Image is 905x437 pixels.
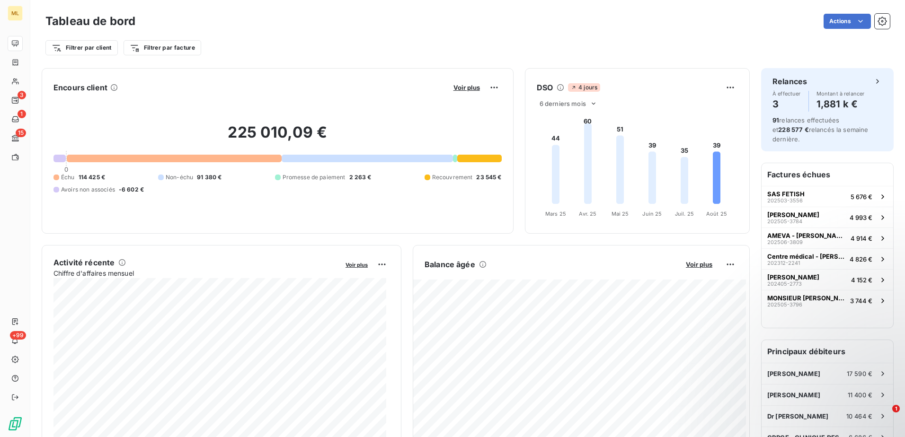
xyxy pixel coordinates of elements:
button: Voir plus [683,260,715,269]
span: 202505-3796 [767,302,802,307]
div: ML [8,6,23,21]
span: [PERSON_NAME] [767,211,819,218]
tspan: Juil. 25 [675,210,694,217]
span: Échu [61,173,75,182]
span: Recouvrement [432,173,473,182]
span: -6 602 € [119,185,144,194]
span: 23 545 € [476,173,501,182]
span: 4 993 € [850,214,872,221]
h6: Activité récente [53,257,115,268]
h6: Relances [772,76,807,87]
h4: 1,881 k € [816,96,865,112]
span: Dr [PERSON_NAME] [767,412,828,420]
h6: Factures échues [762,163,893,186]
a: 15 [8,131,22,146]
span: [PERSON_NAME] [767,273,819,281]
span: Voir plus [346,262,368,268]
a: 1 [8,112,22,127]
span: MONSIEUR [PERSON_NAME] [767,294,846,302]
span: 4 jours [568,83,600,92]
span: 202312-2241 [767,260,800,266]
span: 3 [18,91,26,99]
span: 202506-3809 [767,239,803,245]
span: 15 [16,129,26,137]
iframe: Intercom live chat [873,405,896,428]
span: +99 [10,331,26,340]
span: Centre médical - [PERSON_NAME] [767,253,846,260]
span: 4 152 € [851,276,872,284]
img: Logo LeanPay [8,416,23,431]
tspan: Août 25 [706,210,727,217]
span: 1 [892,405,900,412]
button: Actions [824,14,871,29]
span: relances effectuées et relancés la semaine dernière. [772,116,869,143]
span: À effectuer [772,91,801,96]
span: 91 [772,116,779,124]
span: 202405-2773 [767,281,802,287]
span: Chiffre d'affaires mensuel [53,268,339,278]
span: 4 826 € [850,255,872,263]
tspan: Juin 25 [642,210,662,217]
tspan: Avr. 25 [579,210,596,217]
span: 3 744 € [850,297,872,305]
span: 202503-3556 [767,198,803,203]
span: Promesse de paiement [283,173,346,182]
span: 5 676 € [851,193,872,201]
span: 4 914 € [851,235,872,242]
span: Non-échu [166,173,193,182]
button: Voir plus [451,83,483,92]
h6: Principaux débiteurs [762,340,893,363]
button: SAS FETISH202503-35565 676 € [762,186,893,207]
span: Voir plus [453,84,480,91]
h2: 225 010,09 € [53,123,502,151]
h4: 3 [772,96,801,112]
button: MONSIEUR [PERSON_NAME]202505-37963 744 € [762,290,893,311]
span: 1 [18,110,26,118]
h6: Balance âgée [425,259,475,270]
button: Voir plus [343,260,371,269]
h3: Tableau de bord [45,13,135,30]
span: AMEVA - [PERSON_NAME] [767,232,847,239]
tspan: Mars 25 [545,210,566,217]
span: Montant à relancer [816,91,865,96]
button: AMEVA - [PERSON_NAME]202506-38094 914 € [762,227,893,248]
span: 10 464 € [846,412,872,420]
span: 6 derniers mois [540,100,586,107]
h6: DSO [537,82,553,93]
a: 3 [8,93,22,108]
span: 114 425 € [79,173,105,182]
span: 0 [64,166,68,173]
button: [PERSON_NAME]202505-37844 993 € [762,207,893,227]
button: Filtrer par facture [124,40,201,55]
span: 228 577 € [778,126,808,133]
span: 91 380 € [197,173,222,182]
span: 2 263 € [349,173,372,182]
span: 202505-3784 [767,218,802,224]
button: Centre médical - [PERSON_NAME]202312-22414 826 € [762,248,893,269]
span: Avoirs non associés [61,185,115,194]
span: SAS FETISH [767,190,805,198]
h6: Encours client [53,82,107,93]
button: [PERSON_NAME]202405-27734 152 € [762,269,893,290]
button: Filtrer par client [45,40,118,55]
tspan: Mai 25 [611,210,629,217]
span: Voir plus [686,261,712,268]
